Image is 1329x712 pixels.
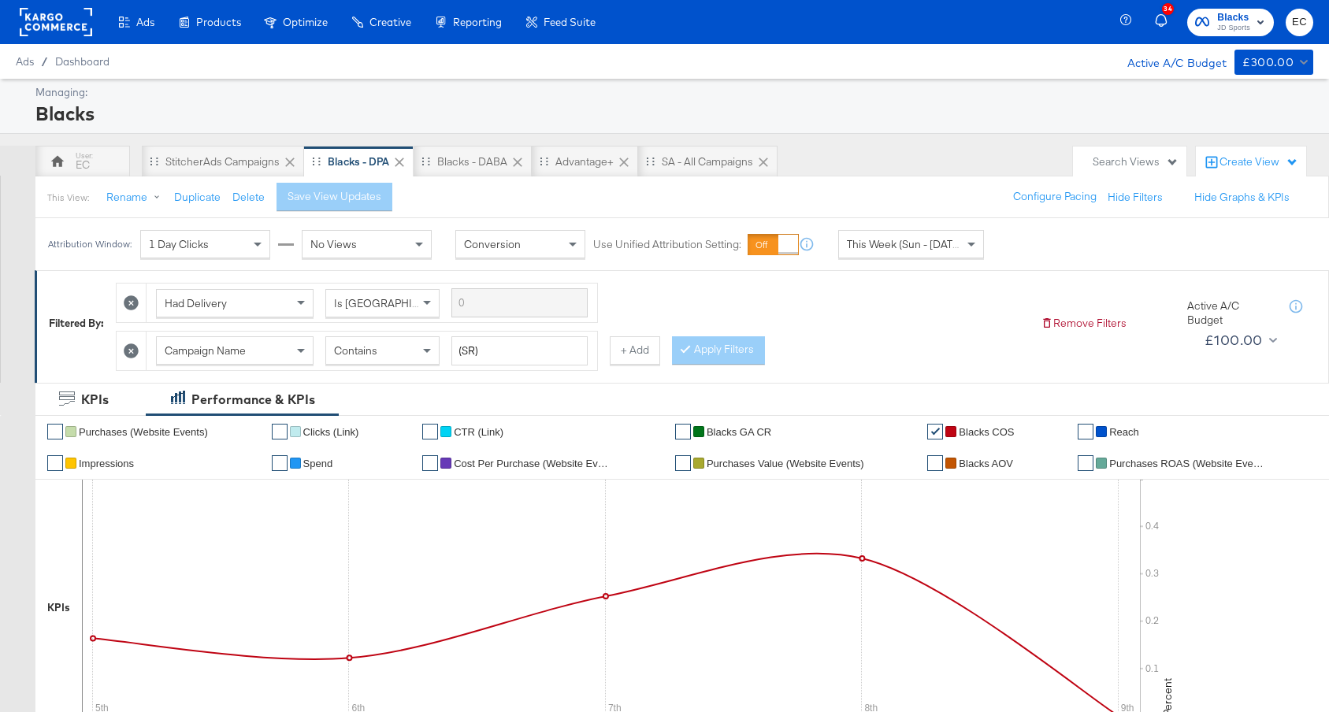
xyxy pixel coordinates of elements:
div: Managing: [35,85,1309,100]
a: ✔ [272,424,288,439]
div: EC [76,158,90,172]
a: ✔ [422,424,438,439]
div: Attribution Window: [47,239,132,250]
a: ✔ [47,455,63,471]
a: ✔ [1078,424,1093,439]
span: Blacks AOV [959,458,1013,469]
span: This Week (Sun - [DATE]) [847,237,965,251]
button: £300.00 [1234,50,1313,75]
div: £100.00 [1205,328,1263,352]
a: ✔ [675,455,691,471]
button: Rename [95,184,177,212]
a: ✔ [927,455,943,471]
span: Clicks (Link) [303,426,359,438]
span: Reach [1109,426,1139,438]
button: Hide Filters [1108,190,1163,205]
span: Blacks GA CR [707,426,771,438]
span: CTR (Link) [454,426,503,438]
div: Performance & KPIs [191,391,315,409]
button: BlacksJD Sports [1187,9,1274,36]
span: EC [1292,13,1307,32]
input: Enter a search term [451,288,588,317]
span: Reporting [453,16,502,28]
span: Purchases Value (Website Events) [707,458,864,469]
a: Dashboard [55,55,110,68]
div: Search Views [1093,154,1179,169]
button: EC [1286,9,1313,36]
div: Filtered By: [49,316,104,331]
span: Conversion [464,237,521,251]
div: SA - All campaigns [662,154,753,169]
div: Drag to reorder tab [312,157,321,165]
div: £300.00 [1242,53,1294,72]
span: Blacks [1217,9,1250,26]
div: Blacks - DPA [328,154,389,169]
span: 1 Day Clicks [149,237,209,251]
div: KPIs [81,391,109,409]
span: Blacks COS [959,426,1014,438]
div: Drag to reorder tab [150,157,158,165]
a: ✔ [47,424,63,439]
span: JD Sports [1217,22,1250,35]
span: Contains [334,343,377,358]
div: Drag to reorder tab [646,157,655,165]
span: Products [196,16,241,28]
button: Duplicate [174,190,221,205]
button: Hide Graphs & KPIs [1194,190,1290,205]
span: Spend [303,458,333,469]
a: ✔ [272,455,288,471]
button: £100.00 [1198,328,1281,353]
span: No Views [310,237,357,251]
div: StitcherAds Campaigns [165,154,280,169]
div: Advantage+ [555,154,614,169]
span: Purchases (Website Events) [79,426,208,438]
span: Had Delivery [165,296,227,310]
a: ✔ [675,424,691,439]
div: Active A/C Budget [1111,50,1227,73]
div: Blacks [35,100,1309,127]
span: Campaign Name [165,343,246,358]
div: Blacks - DABA [437,154,507,169]
span: Is [GEOGRAPHIC_DATA] [334,296,455,310]
span: Impressions [79,458,134,469]
div: Drag to reorder tab [421,157,430,165]
button: Delete [232,190,265,205]
span: / [34,55,55,68]
span: Ads [16,55,34,68]
div: Active A/C Budget [1187,299,1274,328]
div: KPIs [47,600,70,615]
a: ✔ [1078,455,1093,471]
button: 34 [1153,7,1179,38]
button: Configure Pacing [1002,183,1108,211]
a: ✔ [927,424,943,439]
div: Create View [1219,154,1298,170]
button: Remove Filters [1041,316,1127,331]
button: + Add [610,336,660,365]
span: Cost Per Purchase (Website Events) [454,458,611,469]
span: Feed Suite [544,16,596,28]
span: Creative [369,16,411,28]
label: Use Unified Attribution Setting: [593,237,741,252]
span: Optimize [283,16,328,28]
input: Enter a search term [451,336,588,365]
div: 34 [1162,3,1174,15]
span: Purchases ROAS (Website Events) [1109,458,1267,469]
a: ✔ [422,455,438,471]
span: Ads [136,16,154,28]
div: This View: [47,191,89,204]
div: Drag to reorder tab [540,157,548,165]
